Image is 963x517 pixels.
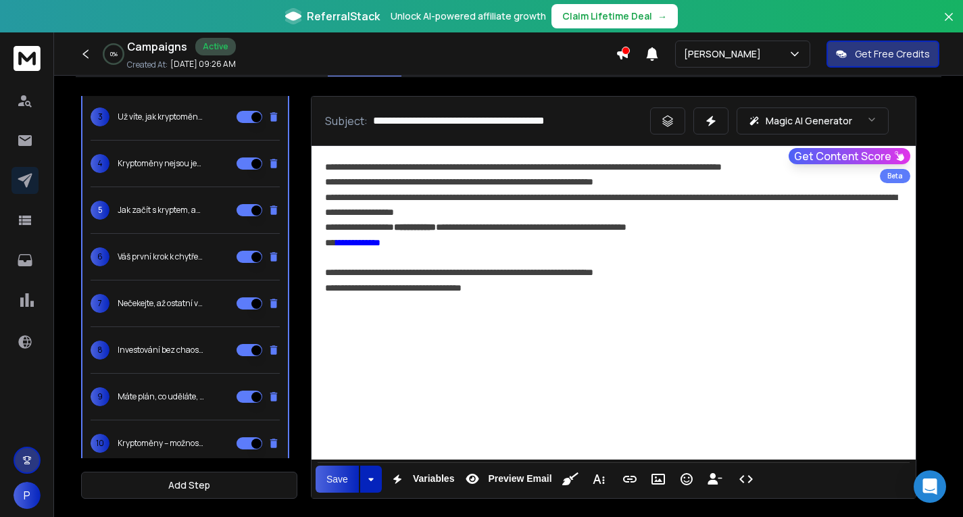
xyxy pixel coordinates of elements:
[385,466,458,493] button: Variables
[14,482,41,509] button: P
[118,251,204,262] p: Váš první krok k chytřejším investicím
[127,59,168,70] p: Created At:
[880,169,910,183] div: Beta
[110,50,118,58] p: 0 %
[170,59,236,70] p: [DATE] 09:26 AM
[118,112,204,122] p: Už víte, jak kryptoměny změní rok 2025?
[855,47,930,61] p: Get Free Credits
[684,47,766,61] p: [PERSON_NAME]
[460,466,554,493] button: Preview Email
[617,466,643,493] button: Insert Link (Ctrl+K)
[91,387,109,406] span: 9
[118,345,204,355] p: Investování bez chaosu? Tady je cesta
[410,473,458,485] span: Variables
[826,41,939,68] button: Get Free Credits
[118,158,204,169] p: Kryptoměny nejsou jen pro experty
[733,466,759,493] button: Code View
[195,38,236,55] div: Active
[91,107,109,126] span: 3
[940,8,958,41] button: Close banner
[91,201,109,220] span: 5
[766,114,852,128] p: Magic AI Generator
[391,9,546,23] p: Unlock AI-powered affiliate growth
[91,434,109,453] span: 10
[737,107,889,134] button: Magic AI Generator
[91,294,109,313] span: 7
[127,39,187,55] h1: Campaigns
[118,298,204,309] p: Nečekejte, až ostatní vydělají na kryptu
[586,466,612,493] button: More Text
[485,473,554,485] span: Preview Email
[558,466,583,493] button: Clean HTML
[316,466,359,493] button: Save
[91,154,109,173] span: 4
[81,472,297,499] button: Add Step
[789,148,910,164] button: Get Content Score
[551,4,678,28] button: Claim Lifetime Deal→
[118,205,204,216] p: Jak začít s kryptem, aniž byste ztratili ⏳
[325,113,368,129] p: Subject:
[118,391,204,402] p: Máte plán, co uděláte, až krypto vystřelí?
[645,466,671,493] button: Insert Image (Ctrl+P)
[91,247,109,266] span: 6
[674,466,699,493] button: Emoticons
[307,8,380,24] span: ReferralStack
[658,9,667,23] span: →
[914,470,946,503] div: Open Intercom Messenger
[118,438,204,449] p: Kryptoměny – možnost, kterou si nechcete nechat utéct
[91,341,109,360] span: 8
[702,466,728,493] button: Insert Unsubscribe Link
